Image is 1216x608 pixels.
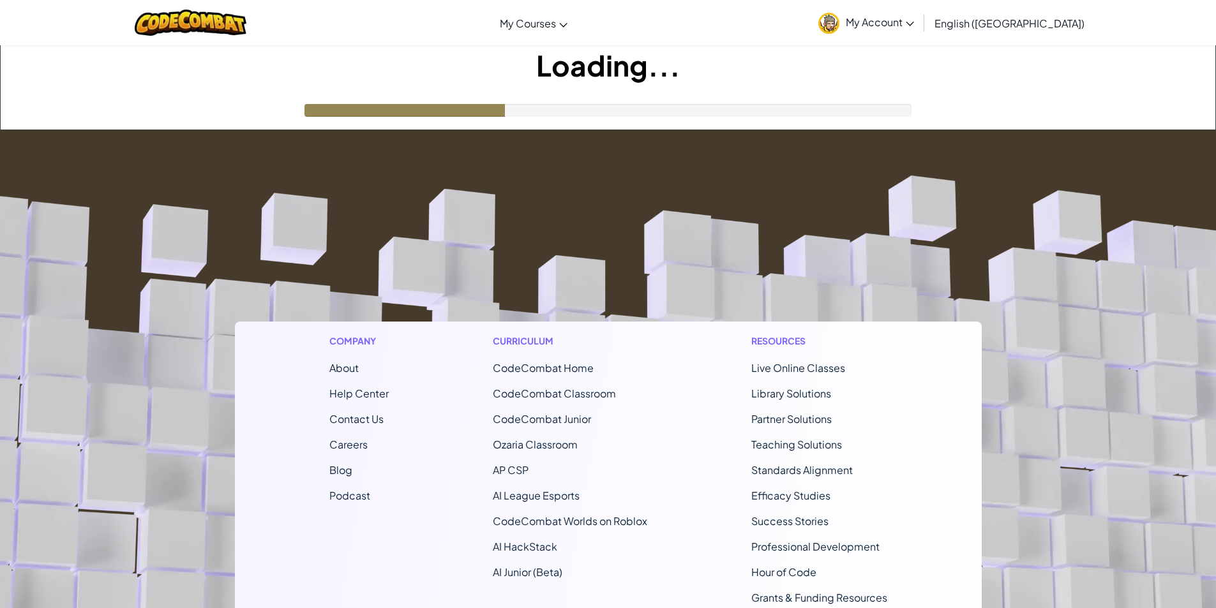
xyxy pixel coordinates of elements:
a: Teaching Solutions [751,438,842,451]
a: CodeCombat Worlds on Roblox [493,514,647,528]
a: AP CSP [493,463,529,477]
a: Help Center [329,387,389,400]
a: Success Stories [751,514,829,528]
a: CodeCombat Junior [493,412,591,426]
a: Ozaria Classroom [493,438,578,451]
img: CodeCombat logo [135,10,246,36]
a: Professional Development [751,540,880,553]
h1: Loading... [1,45,1215,85]
span: My Account [846,15,914,29]
a: Podcast [329,489,370,502]
span: English ([GEOGRAPHIC_DATA]) [935,17,1085,30]
a: AI League Esports [493,489,580,502]
img: avatar [818,13,839,34]
h1: Curriculum [493,334,647,348]
a: Blog [329,463,352,477]
a: Partner Solutions [751,412,832,426]
a: About [329,361,359,374]
a: CodeCombat Classroom [493,387,616,400]
a: Standards Alignment [751,463,853,477]
a: Hour of Code [751,565,816,579]
a: AI Junior (Beta) [493,565,562,579]
a: Live Online Classes [751,361,845,374]
span: My Courses [500,17,556,30]
span: Contact Us [329,412,384,426]
a: Grants & Funding Resources [751,591,887,604]
a: Careers [329,438,368,451]
h1: Resources [751,334,887,348]
a: My Courses [493,6,574,40]
a: AI HackStack [493,540,557,553]
h1: Company [329,334,389,348]
a: Library Solutions [751,387,831,400]
a: My Account [812,3,920,43]
a: English ([GEOGRAPHIC_DATA]) [928,6,1091,40]
a: Efficacy Studies [751,489,830,502]
span: CodeCombat Home [493,361,594,374]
